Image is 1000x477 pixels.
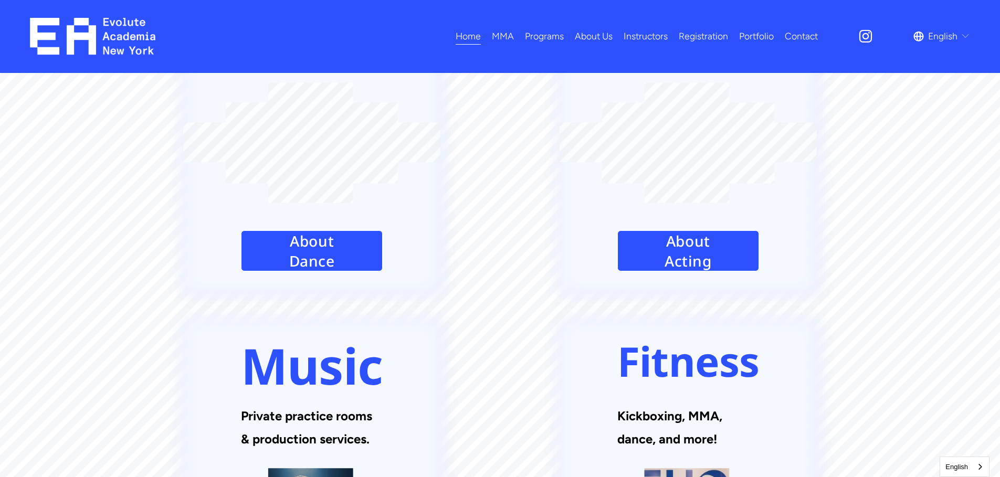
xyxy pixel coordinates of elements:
[241,408,375,446] strong: Private practice rooms & production services.
[624,27,668,46] a: Instructors
[525,28,564,45] span: Programs
[617,408,725,446] strong: Kickboxing, MMA, dance, and more!
[575,27,613,46] a: About Us
[913,27,970,46] div: language picker
[858,28,873,44] a: Instagram
[492,28,514,45] span: MMA
[492,27,514,46] a: folder dropdown
[30,18,155,55] img: EA
[456,27,481,46] a: Home
[928,28,957,45] span: English
[679,27,728,46] a: Registration
[785,27,818,46] a: Contact
[525,27,564,46] a: folder dropdown
[940,457,989,476] a: English
[241,332,382,399] strong: Music
[940,457,990,477] aside: Language selected: English
[617,230,759,271] a: About Acting
[617,333,760,389] strong: Fitness
[739,27,774,46] a: Portfolio
[241,230,383,271] a: About Dance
